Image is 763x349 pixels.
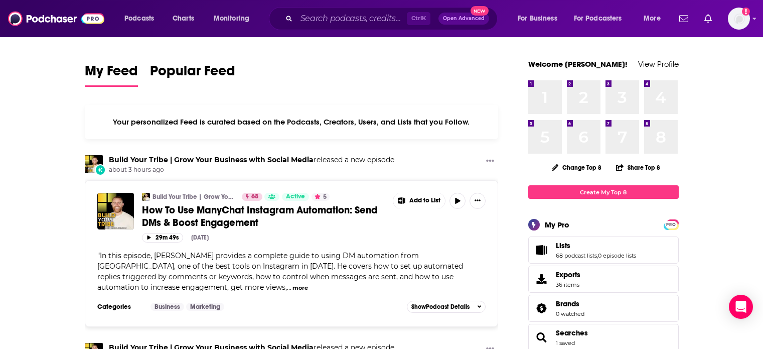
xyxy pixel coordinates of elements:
span: about 3 hours ago [109,166,394,174]
a: Build Your Tribe | Grow Your Business with Social Media [152,193,235,201]
img: Build Your Tribe | Grow Your Business with Social Media [142,193,150,201]
a: 1 saved [556,339,575,346]
span: New [471,6,489,16]
div: Your personalized Feed is curated based on the Podcasts, Creators, Users, and Lists that you Follow. [85,105,499,139]
a: Welcome [PERSON_NAME]! [528,59,628,69]
a: Create My Top 8 [528,185,679,199]
a: Show notifications dropdown [700,10,716,27]
a: Searches [532,330,552,344]
span: Lists [556,241,570,250]
span: ... [287,283,291,292]
span: PRO [665,221,677,228]
button: open menu [207,11,262,27]
span: Exports [532,272,552,286]
span: Add to List [409,197,440,204]
span: My Feed [85,62,138,85]
a: Brands [532,301,552,315]
span: Show Podcast Details [411,303,470,310]
a: My Feed [85,62,138,87]
a: Brands [556,299,584,308]
a: Marketing [186,303,224,311]
a: Popular Feed [150,62,235,87]
div: Search podcasts, credits, & more... [278,7,507,30]
button: open menu [117,11,167,27]
a: 68 podcast lists [556,252,597,259]
span: Active [286,192,305,202]
a: PRO [665,220,677,228]
a: Searches [556,328,588,337]
button: Show profile menu [728,8,750,30]
span: Open Advanced [443,16,485,21]
span: For Business [518,12,557,26]
button: Change Top 8 [546,161,608,174]
a: Charts [166,11,200,27]
button: Show More Button [470,193,486,209]
button: Share Top 8 [616,158,661,177]
span: Podcasts [124,12,154,26]
button: more [292,284,308,292]
span: For Podcasters [574,12,622,26]
span: Popular Feed [150,62,235,85]
div: [DATE] [191,234,209,241]
span: " [97,251,463,292]
a: View Profile [638,59,679,69]
div: My Pro [545,220,569,229]
a: Lists [556,241,636,250]
button: open menu [511,11,570,27]
img: Podchaser - Follow, Share and Rate Podcasts [8,9,104,28]
span: How To Use ManyChat Instagram Automation: Send DMs & Boost Engagement [142,204,378,229]
a: Active [282,193,309,201]
div: Open Intercom Messenger [729,295,753,319]
span: 68 [251,192,258,202]
span: Monitoring [214,12,249,26]
span: Charts [173,12,194,26]
span: Exports [556,270,580,279]
button: 5 [312,193,330,201]
button: Show More Button [482,155,498,168]
span: , [597,252,598,259]
a: How To Use ManyChat Instagram Automation: Send DMs & Boost Engagement [142,204,386,229]
a: Lists [532,243,552,257]
svg: Add a profile image [742,8,750,16]
div: New Episode [95,164,106,175]
a: 0 watched [556,310,584,317]
input: Search podcasts, credits, & more... [296,11,407,27]
span: Brands [556,299,579,308]
img: How To Use ManyChat Instagram Automation: Send DMs & Boost Engagement [97,193,134,229]
span: Lists [528,237,679,264]
button: open menu [567,11,637,27]
button: open menu [637,11,673,27]
span: In this episode, [PERSON_NAME] provides a complete guide to using DM automation from [GEOGRAPHIC_... [97,251,463,292]
img: User Profile [728,8,750,30]
a: Build Your Tribe | Grow Your Business with Social Media [109,155,314,164]
span: More [644,12,661,26]
button: 29m 49s [142,233,183,243]
span: Ctrl K [407,12,430,25]
span: Brands [528,295,679,322]
a: 0 episode lists [598,252,636,259]
h3: Categories [97,303,142,311]
a: Exports [528,266,679,293]
span: 36 items [556,281,580,288]
a: 68 [242,193,262,201]
span: Logged in as NickG [728,8,750,30]
button: Open AdvancedNew [438,13,489,25]
h3: released a new episode [109,155,394,165]
button: ShowPodcast Details [407,301,486,313]
a: Business [150,303,184,311]
button: Show More Button [393,193,445,209]
img: Build Your Tribe | Grow Your Business with Social Media [85,155,103,173]
a: Show notifications dropdown [675,10,692,27]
